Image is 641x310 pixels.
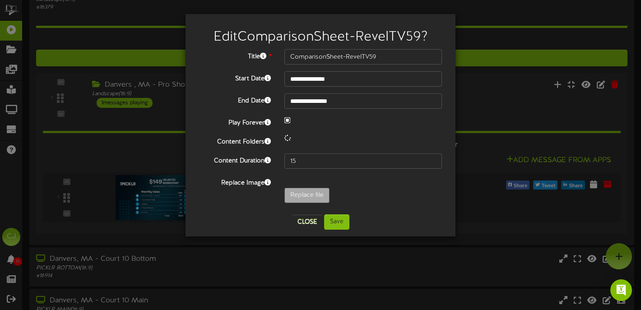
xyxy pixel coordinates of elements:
label: Replace Image [192,176,278,188]
label: Play Forever [192,116,278,128]
label: End Date [192,93,278,106]
button: Close [292,215,322,229]
input: Title [284,49,442,65]
div: Open Intercom Messenger [610,279,632,301]
label: Start Date [192,71,278,83]
button: Save [324,214,349,230]
h2: Edit ComparisonSheet-RevelTV59 ? [199,30,442,45]
input: 15 [284,153,442,169]
label: Title [192,49,278,61]
label: Content Folders [192,134,278,147]
label: Content Duration [192,153,278,166]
